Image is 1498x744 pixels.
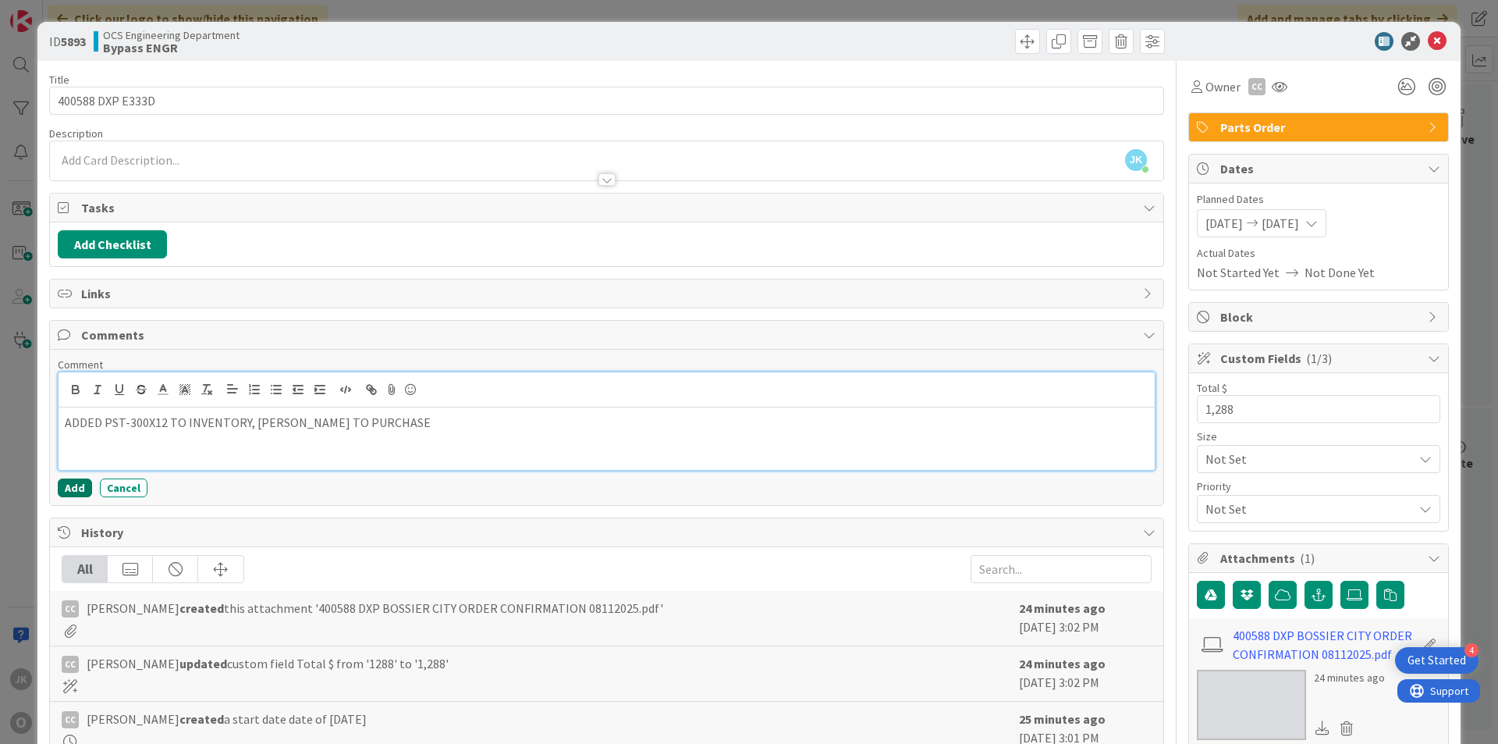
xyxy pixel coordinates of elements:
[49,87,1164,115] input: type card name here...
[1019,711,1106,727] b: 25 minutes ago
[1220,349,1420,368] span: Custom Fields
[1205,498,1405,520] span: Not Set
[49,32,86,51] span: ID
[1220,159,1420,178] span: Dates
[65,414,1148,432] p: ADDED PST-300X12 TO INVENTORY, [PERSON_NAME] TO PURCHASE
[81,198,1135,217] span: Tasks
[49,73,69,87] label: Title
[1197,191,1440,208] span: Planned Dates
[87,599,663,618] span: [PERSON_NAME] this attachment '400588 DXP BOSSIER CITY ORDER CONFIRMATION 08112025.pdf'
[1205,448,1405,470] span: Not Set
[1395,647,1478,674] div: Open Get Started checklist, remaining modules: 4
[1019,654,1152,693] div: [DATE] 3:02 PM
[62,556,108,582] div: All
[1197,381,1227,395] label: Total $
[1233,626,1414,664] a: 400588 DXP BOSSIER CITY ORDER CONFIRMATION 08112025.pdf
[62,711,79,728] div: CC
[58,358,103,372] span: Comment
[1205,214,1243,233] span: [DATE]
[179,711,224,727] b: created
[81,326,1135,344] span: Comments
[81,523,1135,542] span: History
[1314,670,1385,686] div: 24 minutes ago
[58,479,92,497] button: Add
[179,656,227,671] b: updated
[103,41,240,54] b: Bypass ENGR
[33,2,71,21] span: Support
[1019,600,1106,616] b: 24 minutes ago
[87,710,367,728] span: [PERSON_NAME] a start date date of [DATE]
[1262,214,1299,233] span: [DATE]
[1125,149,1147,171] span: JK
[1305,263,1375,282] span: Not Done Yet
[1407,653,1466,668] div: Get Started
[49,126,103,141] span: Description
[1220,549,1420,568] span: Attachments
[1197,263,1280,282] span: Not Started Yet
[58,230,167,258] button: Add Checklist
[1220,118,1420,137] span: Parts Order
[179,600,224,616] b: created
[87,654,449,673] span: [PERSON_NAME] custom field Total $ from '1288' to '1,288'
[1019,656,1106,671] b: 24 minutes ago
[1205,77,1241,96] span: Owner
[62,656,79,673] div: CC
[1197,245,1440,262] span: Actual Dates
[1464,643,1478,657] div: 4
[103,29,240,41] span: OCS Engineering Department
[1306,351,1332,366] span: ( 1/3 )
[971,555,1152,583] input: Search...
[1019,599,1152,638] div: [DATE] 3:02 PM
[1220,308,1420,326] span: Block
[1300,550,1315,566] span: ( 1 )
[1197,481,1440,492] div: Priority
[62,600,79,618] div: CC
[81,284,1135,303] span: Links
[1314,718,1331,739] div: Download
[100,479,147,497] button: Cancel
[1248,78,1265,95] div: CC
[1197,431,1440,442] div: Size
[61,34,86,49] b: 5893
